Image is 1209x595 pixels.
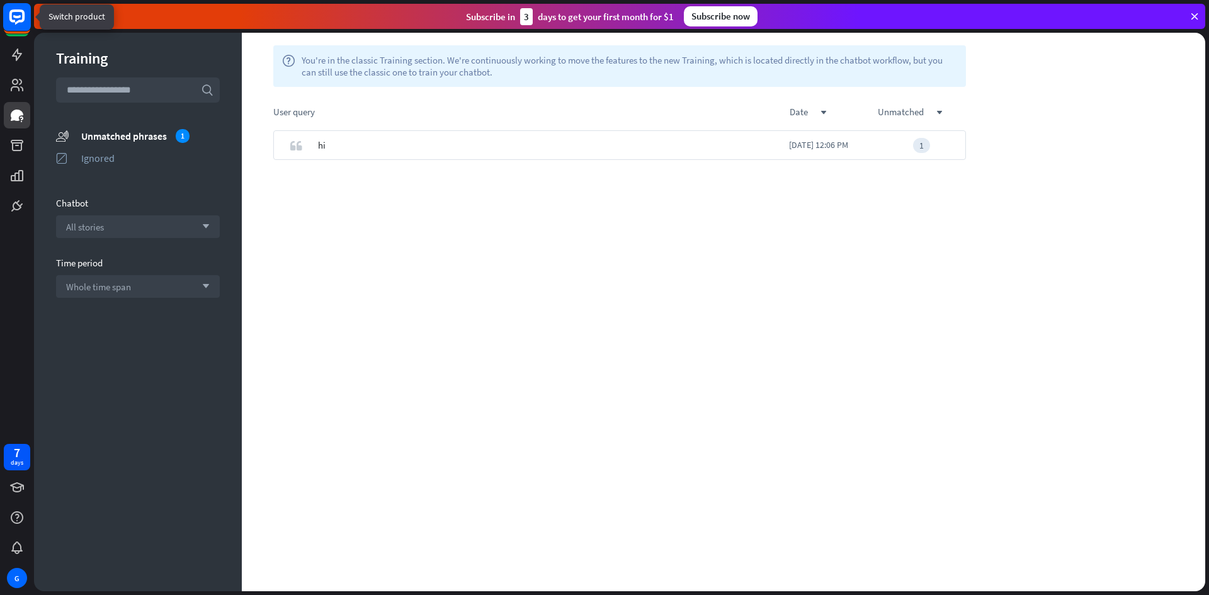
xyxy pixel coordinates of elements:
[196,223,210,230] i: arrow_down
[11,458,23,467] div: days
[66,281,131,293] span: Whole time span
[4,444,30,470] a: 7 days
[10,5,48,43] button: Open LiveChat chat widget
[282,54,295,78] i: help
[56,152,69,164] i: ignored
[684,6,758,26] div: Subscribe now
[466,8,674,25] div: Subscribe in days to get your first month for $1
[790,106,878,118] div: date
[56,48,220,68] div: Training
[176,129,190,143] div: 1
[820,110,827,116] i: down
[878,106,966,118] div: unmatched
[936,110,943,116] i: down
[196,283,210,290] i: arrow_down
[789,130,877,160] div: [DATE] 12:06 PM
[56,197,220,209] div: Chatbot
[81,129,220,143] div: Unmatched phrases
[66,221,104,233] span: All stories
[56,257,220,269] div: Time period
[56,129,69,142] i: unmatched_phrases
[520,8,533,25] div: 3
[290,139,302,152] i: quote
[913,138,930,153] div: 1
[302,54,957,78] span: You're in the classic Training section. We're continuously working to move the features to the ne...
[273,106,790,118] div: User query
[7,568,27,588] div: G
[81,152,220,164] div: Ignored
[318,130,326,160] span: hi
[201,84,213,96] i: search
[14,447,20,458] div: 7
